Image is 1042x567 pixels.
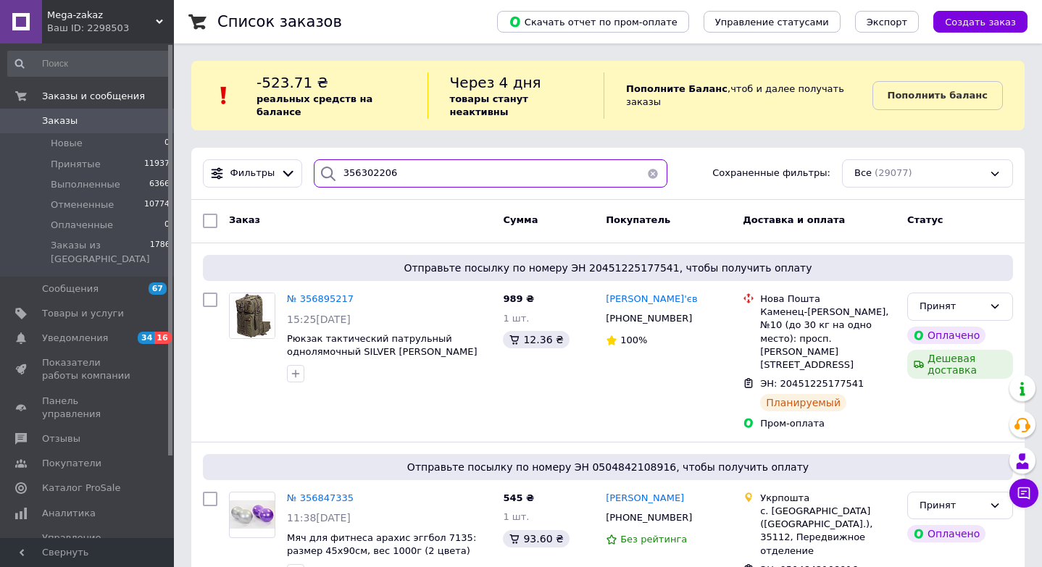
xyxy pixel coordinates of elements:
[620,534,687,545] span: Без рейтинга
[606,214,670,225] span: Покупатель
[51,198,114,211] span: Отмененные
[854,167,872,180] span: Все
[503,214,538,225] span: Сумма
[229,214,260,225] span: Заказ
[314,159,667,188] input: Поиск по номеру заказа, ФИО покупателя, номеру телефона, Email, номеру накладной
[945,17,1016,28] span: Создать заказ
[920,299,983,314] div: Принят
[287,314,351,325] span: 15:25[DATE]
[626,83,728,94] b: Пополните Баланс
[51,178,120,191] span: Выполненные
[47,9,156,22] span: Mega-zakaz
[920,498,983,513] div: Принят
[287,333,477,371] a: Рюкзак тактический патрульный однолямочный SILVER [PERSON_NAME] Heroe 5386 30 литров оливковый
[638,159,667,188] button: Очистить
[287,532,476,557] a: Мяч для фитнеса арахис эггбол 7135: размер 45х90см, вес 1000г (2 цвета)
[42,282,99,295] span: Сообщения
[144,158,170,171] span: 11937
[42,332,108,345] span: Уведомления
[42,457,101,470] span: Покупатели
[907,350,1013,379] div: Дешевая доставка
[42,90,145,103] span: Заказы и сообщения
[213,85,235,106] img: :exclamation:
[7,51,171,77] input: Поиск
[47,22,174,35] div: Ваш ID: 2298503
[257,74,328,91] span: -523.71 ₴
[620,335,647,345] span: 100%
[760,306,896,371] div: Каменец-[PERSON_NAME], №10 (до 30 кг на одно место): просп. [PERSON_NAME][STREET_ADDRESS]
[606,512,692,523] span: [PHONE_NUMBER]
[760,417,896,430] div: Пром-оплата
[149,178,170,191] span: 6366
[760,394,846,411] div: Планируемый
[287,512,351,524] span: 11:38[DATE]
[907,214,943,225] span: Статус
[138,332,154,344] span: 34
[875,167,912,178] span: (29077)
[229,293,275,339] a: Фото товару
[872,81,1003,110] a: Пополнить баланс
[933,11,1028,33] button: Создать заказ
[704,11,841,33] button: Управление статусами
[450,74,541,91] span: Через 4 дня
[154,332,171,344] span: 16
[919,16,1028,27] a: Создать заказ
[855,11,919,33] button: Экспорт
[144,198,170,211] span: 10774
[209,460,1007,474] span: Отправьте посылку по номеру ЭН 0504842108916, чтобы получить оплату
[287,293,354,304] a: № 356895217
[164,137,170,150] span: 0
[503,293,534,304] span: 989 ₴
[867,17,907,28] span: Экспорт
[509,15,678,28] span: Скачать отчет по пром-оплате
[712,167,830,180] span: Сохраненные фильтры:
[257,93,372,117] b: реальных средств на балансе
[715,17,829,28] span: Управление статусами
[606,492,684,505] a: [PERSON_NAME]
[42,432,80,445] span: Отзывы
[51,219,113,232] span: Оплаченные
[743,214,845,225] span: Доставка и оплата
[1009,479,1038,508] button: Чат с покупателем
[503,492,534,503] span: 545 ₴
[42,307,124,320] span: Товары и услуги
[164,219,170,232] span: 0
[503,313,529,324] span: 1 шт.
[606,492,684,503] span: [PERSON_NAME]
[149,282,167,295] span: 67
[604,72,872,119] div: , чтоб и далее получать заказы
[217,13,342,30] h1: Список заказов
[760,378,864,389] span: ЭН: 20451225177541
[42,356,134,382] span: Показатели работы компании
[760,293,896,306] div: Нова Пошта
[230,500,275,529] img: Фото товару
[209,261,1007,275] span: Отправьте посылку по номеру ЭН 20451225177541, чтобы получить оплату
[503,511,529,522] span: 1 шт.
[42,395,134,421] span: Панель управления
[606,293,697,306] a: [PERSON_NAME]'єв
[42,482,120,495] span: Каталог ProSale
[760,492,896,505] div: Укрпошта
[51,158,101,171] span: Принятые
[503,530,569,547] div: 93.60 ₴
[51,137,83,150] span: Новые
[497,11,689,33] button: Скачать отчет по пром-оплате
[760,505,896,558] div: с. [GEOGRAPHIC_DATA] ([GEOGRAPHIC_DATA].), 35112, Передвижное отделение
[606,293,697,304] span: [PERSON_NAME]'єв
[450,93,528,117] b: товары станут неактивны
[503,331,569,348] div: 12.36 ₴
[907,327,985,344] div: Оплачено
[606,313,692,324] span: [PHONE_NUMBER]
[287,492,354,503] a: № 356847335
[51,239,150,265] span: Заказы из [GEOGRAPHIC_DATA]
[42,114,78,127] span: Заказы
[150,239,170,265] span: 1786
[229,492,275,538] a: Фото товару
[230,293,275,338] img: Фото товару
[42,532,134,558] span: Управление сайтом
[888,90,988,101] b: Пополнить баланс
